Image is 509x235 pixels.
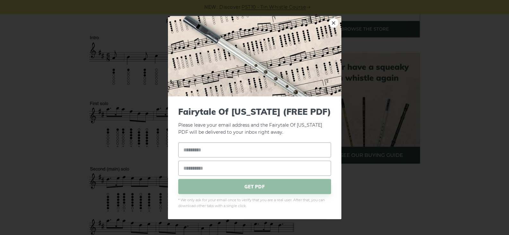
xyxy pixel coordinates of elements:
[178,106,331,116] span: Fairytale Of [US_STATE] (FREE PDF)
[178,179,331,194] span: GET PDF
[178,106,331,136] p: Please leave your email address and the Fairytale Of [US_STATE] PDF will be delivered to your inb...
[329,18,338,27] a: ×
[178,197,331,209] span: * We only ask for your email once to verify that you are a real user. After that, you can downloa...
[168,16,341,96] img: Tin Whistle Tab Preview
